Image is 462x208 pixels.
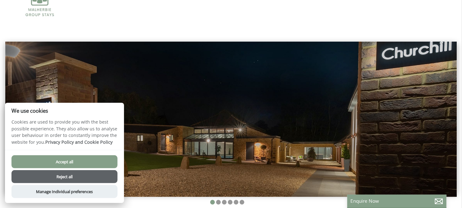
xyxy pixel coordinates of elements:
button: Accept all [11,155,118,168]
button: Reject all [11,170,118,183]
a: Privacy Policy and Cookie Policy [45,139,113,145]
button: Manage Individual preferences [11,185,118,198]
p: Enquire Now [350,198,443,204]
h2: We use cookies [5,108,124,114]
p: Cookies are used to provide you with the best possible experience. They also allow us to analyse ... [5,119,124,150]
